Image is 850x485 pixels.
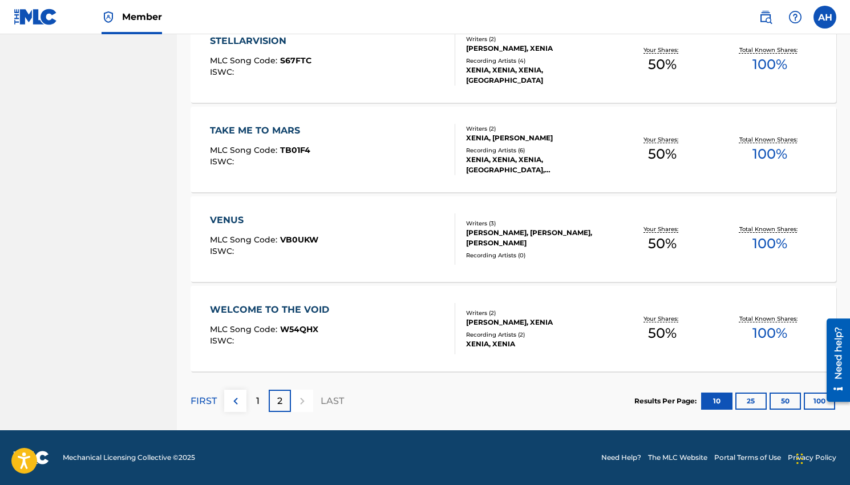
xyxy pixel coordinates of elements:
[210,145,280,155] span: MLC Song Code :
[788,10,802,24] img: help
[648,452,707,463] a: The MLC Website
[643,46,681,54] p: Your Shares:
[191,394,217,408] p: FIRST
[754,6,777,29] a: Public Search
[739,225,800,233] p: Total Known Shares:
[643,135,681,144] p: Your Shares:
[466,251,609,260] div: Recording Artists ( 0 )
[210,246,237,256] span: ISWC :
[466,317,609,328] div: [PERSON_NAME], XENIA
[739,314,800,323] p: Total Known Shares:
[648,323,677,343] span: 50 %
[804,393,835,410] button: 100
[752,54,787,75] span: 100 %
[14,9,58,25] img: MLC Logo
[280,324,318,334] span: W54QHX
[466,43,609,54] div: [PERSON_NAME], XENIA
[701,393,732,410] button: 10
[648,54,677,75] span: 50 %
[210,324,280,334] span: MLC Song Code :
[466,309,609,317] div: Writers ( 2 )
[735,393,767,410] button: 25
[63,452,195,463] span: Mechanical Licensing Collective © 2025
[648,233,677,254] span: 50 %
[634,396,699,406] p: Results Per Page:
[210,67,237,77] span: ISWC :
[280,145,310,155] span: TB01F4
[466,219,609,228] div: Writers ( 3 )
[466,155,609,175] div: XENIA, XENIA, XENIA, [GEOGRAPHIC_DATA], [GEOGRAPHIC_DATA]
[191,107,836,192] a: TAKE ME TO MARSMLC Song Code:TB01F4ISWC:Writers (2)XENIA, [PERSON_NAME]Recording Artists (6)XENIA...
[210,34,311,48] div: STELLARVISION
[739,46,800,54] p: Total Known Shares:
[229,394,242,408] img: left
[752,144,787,164] span: 100 %
[466,124,609,133] div: Writers ( 2 )
[466,339,609,349] div: XENIA, XENIA
[466,56,609,65] div: Recording Artists ( 4 )
[601,452,641,463] a: Need Help?
[256,394,260,408] p: 1
[648,144,677,164] span: 50 %
[210,156,237,167] span: ISWC :
[788,452,836,463] a: Privacy Policy
[770,393,801,410] button: 50
[466,65,609,86] div: XENIA, XENIA, XENIA, [GEOGRAPHIC_DATA]
[784,6,807,29] div: Help
[739,135,800,144] p: Total Known Shares:
[210,303,335,317] div: WELCOME TO THE VOID
[793,430,850,485] iframe: Chat Widget
[752,323,787,343] span: 100 %
[466,330,609,339] div: Recording Artists ( 2 )
[210,124,310,138] div: TAKE ME TO MARS
[277,394,282,408] p: 2
[796,442,803,476] div: Drag
[759,10,772,24] img: search
[752,233,787,254] span: 100 %
[14,451,49,464] img: logo
[280,55,311,66] span: S67FTC
[210,213,318,227] div: VENUS
[466,146,609,155] div: Recording Artists ( 6 )
[643,225,681,233] p: Your Shares:
[102,10,115,24] img: Top Rightsholder
[210,235,280,245] span: MLC Song Code :
[210,336,237,346] span: ISWC :
[191,17,836,103] a: STELLARVISIONMLC Song Code:S67FTCISWC:Writers (2)[PERSON_NAME], XENIARecording Artists (4)XENIA, ...
[191,196,836,282] a: VENUSMLC Song Code:VB0UKWISWC:Writers (3)[PERSON_NAME], [PERSON_NAME], [PERSON_NAME]Recording Art...
[714,452,781,463] a: Portal Terms of Use
[191,286,836,371] a: WELCOME TO THE VOIDMLC Song Code:W54QHXISWC:Writers (2)[PERSON_NAME], XENIARecording Artists (2)X...
[818,314,850,406] iframe: Resource Center
[643,314,681,323] p: Your Shares:
[466,228,609,248] div: [PERSON_NAME], [PERSON_NAME], [PERSON_NAME]
[280,235,318,245] span: VB0UKW
[321,394,344,408] p: LAST
[210,55,280,66] span: MLC Song Code :
[122,10,162,23] span: Member
[813,6,836,29] div: User Menu
[466,133,609,143] div: XENIA, [PERSON_NAME]
[466,35,609,43] div: Writers ( 2 )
